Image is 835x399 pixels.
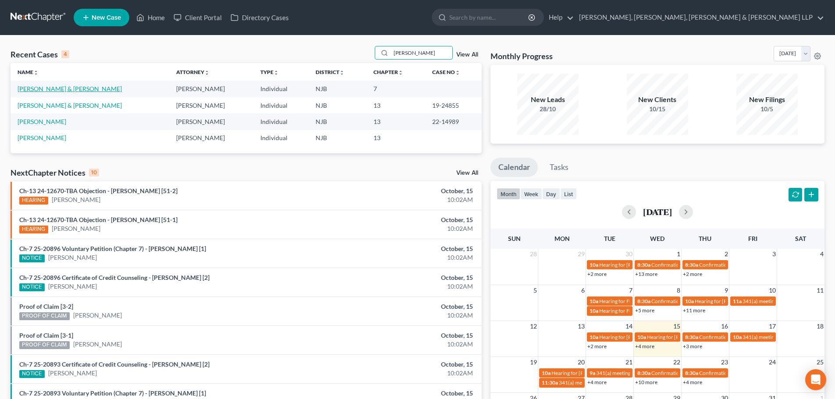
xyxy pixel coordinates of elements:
span: Wed [650,235,664,242]
a: +2 more [587,343,607,350]
td: Individual [253,113,309,130]
td: Individual [253,130,309,146]
a: +13 more [635,271,657,277]
div: NOTICE [19,283,45,291]
span: 10a [733,334,742,340]
a: [PERSON_NAME] [73,340,122,349]
span: 12 [529,321,538,332]
a: [PERSON_NAME] [48,253,97,262]
span: Mon [554,235,570,242]
button: week [520,188,542,200]
td: 13 [366,113,425,130]
a: Ch-7 25-20896 Certificate of Credit Counseling - [PERSON_NAME] [2] [19,274,210,281]
span: 9a [590,370,595,376]
span: Hearing for [PERSON_NAME] [647,334,715,340]
span: 341(a) meeting for [PERSON_NAME] [743,298,827,304]
button: month [497,188,520,200]
i: unfold_more [339,70,345,75]
td: [PERSON_NAME] [169,97,253,113]
div: 10:02AM [327,195,473,204]
a: [PERSON_NAME] [52,224,100,233]
span: 9 [724,285,729,296]
td: Individual [253,97,309,113]
td: NJB [309,113,366,130]
i: unfold_more [204,70,210,75]
td: 13 [366,97,425,113]
a: [PERSON_NAME] & [PERSON_NAME] [18,85,122,92]
span: Fri [748,235,757,242]
span: Hearing for [PERSON_NAME] [599,334,668,340]
a: [PERSON_NAME] & [PERSON_NAME] [18,102,122,109]
div: October, 15 [327,331,473,340]
span: 19 [529,357,538,367]
span: Confirmation hearing for [PERSON_NAME] [651,261,751,268]
a: [PERSON_NAME] [18,134,66,141]
span: 25 [816,357,824,367]
span: 10a [637,334,646,340]
a: Typeunfold_more [260,69,279,75]
a: Districtunfold_more [316,69,345,75]
div: Open Intercom Messenger [805,369,826,390]
span: Sat [795,235,806,242]
div: New Leads [517,95,579,105]
span: Hearing for [PERSON_NAME] [599,261,668,268]
a: Calendar [490,158,538,177]
span: 8:30a [685,261,698,268]
div: 4 [61,50,69,58]
td: 7 [366,81,425,97]
span: 341(a) meeting for [PERSON_NAME] [559,379,643,386]
span: 11a [733,298,742,304]
span: 3 [771,249,777,259]
span: 21 [625,357,633,367]
div: New Filings [736,95,798,105]
a: Tasks [542,158,576,177]
span: 1 [676,249,681,259]
a: Attorneyunfold_more [176,69,210,75]
span: 10a [590,334,598,340]
span: Thu [699,235,711,242]
span: 30 [625,249,633,259]
div: NextChapter Notices [11,167,99,178]
span: Hearing for [PERSON_NAME] [551,370,620,376]
div: Recent Cases [11,49,69,60]
h2: [DATE] [643,207,672,216]
span: 10a [590,298,598,304]
span: 6 [580,285,586,296]
div: 28/10 [517,105,579,113]
td: 13 [366,130,425,146]
span: 10a [590,261,598,268]
a: Proof of Claim [3-2] [19,303,73,310]
div: 10:02AM [327,311,473,320]
a: [PERSON_NAME] [18,118,66,125]
span: 2 [724,249,729,259]
span: 13 [577,321,586,332]
span: Hearing for [PERSON_NAME] [695,298,763,304]
span: Confirmation hearing for [PERSON_NAME] [699,261,799,268]
span: 10a [685,298,694,304]
span: Sun [508,235,521,242]
div: 10/15 [627,105,688,113]
td: 22-14989 [425,113,482,130]
a: +2 more [683,271,702,277]
a: Ch-13 24-12670-TBA Objection - [PERSON_NAME] [51-2] [19,187,178,194]
h3: Monthly Progress [490,51,553,61]
a: [PERSON_NAME] [52,195,100,204]
span: 10a [542,370,551,376]
a: [PERSON_NAME] [48,369,97,378]
td: [PERSON_NAME] [169,113,253,130]
span: 8 [676,285,681,296]
a: Ch-7 25-20893 Voluntary Petition (Chapter 7) - [PERSON_NAME] [1] [19,389,206,397]
div: 10/5 [736,105,798,113]
span: 8:30a [685,334,698,340]
i: unfold_more [33,70,39,75]
a: +4 more [587,379,607,385]
td: Individual [253,81,309,97]
span: New Case [92,14,121,21]
a: Case Nounfold_more [432,69,460,75]
i: unfold_more [455,70,460,75]
td: 19-24855 [425,97,482,113]
div: 10:02AM [327,253,473,262]
a: +11 more [683,307,705,314]
span: 341(a) meeting for [PERSON_NAME] [596,370,681,376]
div: 10:02AM [327,224,473,233]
